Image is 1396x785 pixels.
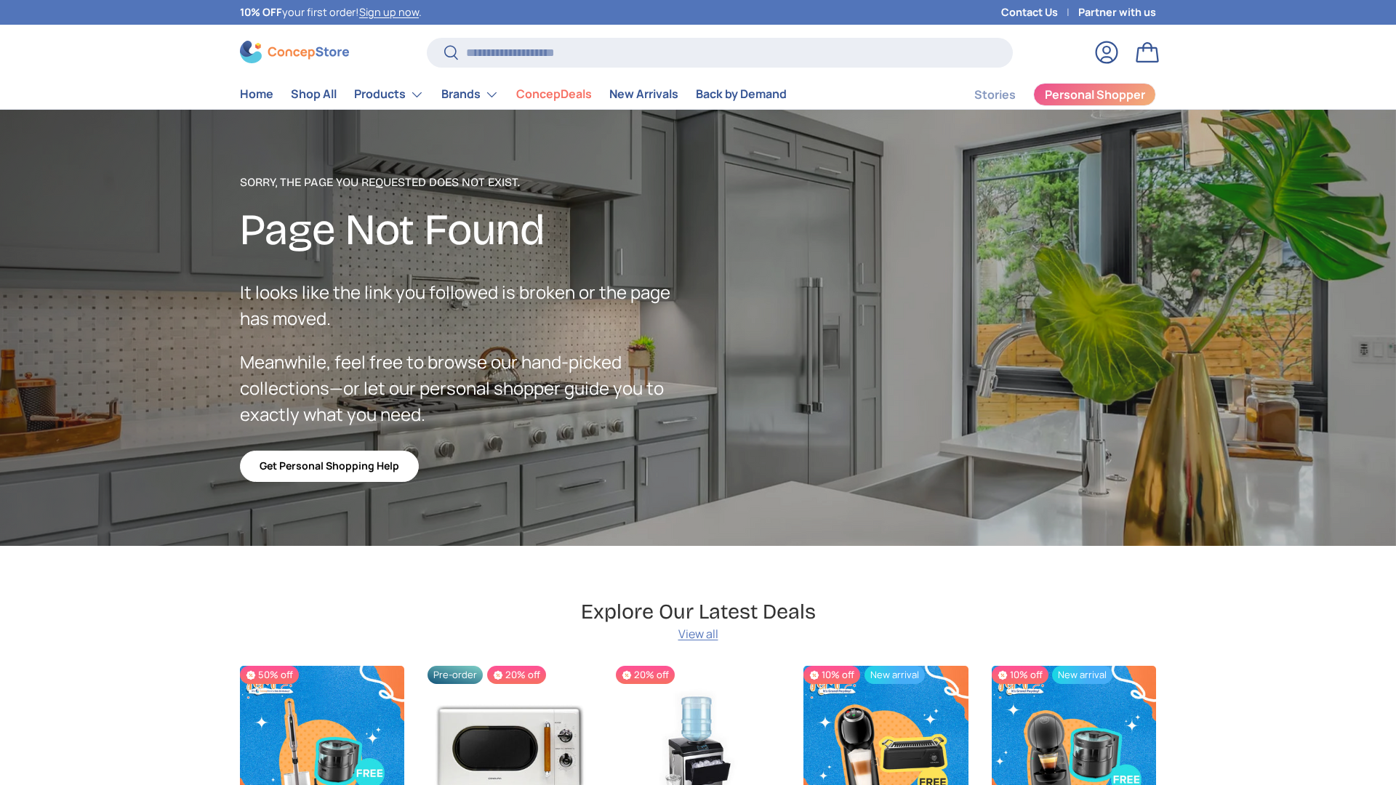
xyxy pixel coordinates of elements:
a: Stories [974,81,1016,109]
a: Contact Us [1001,4,1078,20]
summary: Products [345,80,433,109]
a: Products [354,80,424,109]
a: Back by Demand [696,80,787,108]
span: 50% off [240,666,299,684]
p: your first order! . [240,4,422,20]
a: Sign up now [359,5,419,19]
a: View all [678,625,718,643]
strong: 10% OFF [240,5,282,19]
h2: Explore Our Latest Deals [581,598,816,625]
span: New arrival [865,666,925,684]
a: ConcepDeals [516,80,592,108]
nav: Secondary [939,80,1156,109]
span: 10% off [992,666,1048,684]
a: Home [240,80,273,108]
p: It looks like the link you followed is broken or the page has moved. [240,279,698,331]
a: Get Personal Shopping Help [240,451,419,482]
a: New Arrivals [609,80,678,108]
nav: Primary [240,80,787,109]
a: Partner with us [1078,4,1156,20]
a: Brands [441,80,499,109]
span: 20% off [487,666,546,684]
summary: Brands [433,80,508,109]
p: Sorry, the page you requested does not exist. [240,174,698,191]
span: 20% off [616,666,675,684]
img: ConcepStore [240,41,349,63]
a: Shop All [291,80,337,108]
span: Pre-order [428,666,483,684]
a: Personal Shopper [1033,83,1156,106]
h2: Page Not Found [240,203,698,257]
span: New arrival [1052,666,1112,684]
span: 10% off [803,666,860,684]
p: Meanwhile, feel free to browse our hand-picked collections—or let our personal shopper guide you ... [240,349,698,427]
span: Personal Shopper [1045,89,1145,100]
